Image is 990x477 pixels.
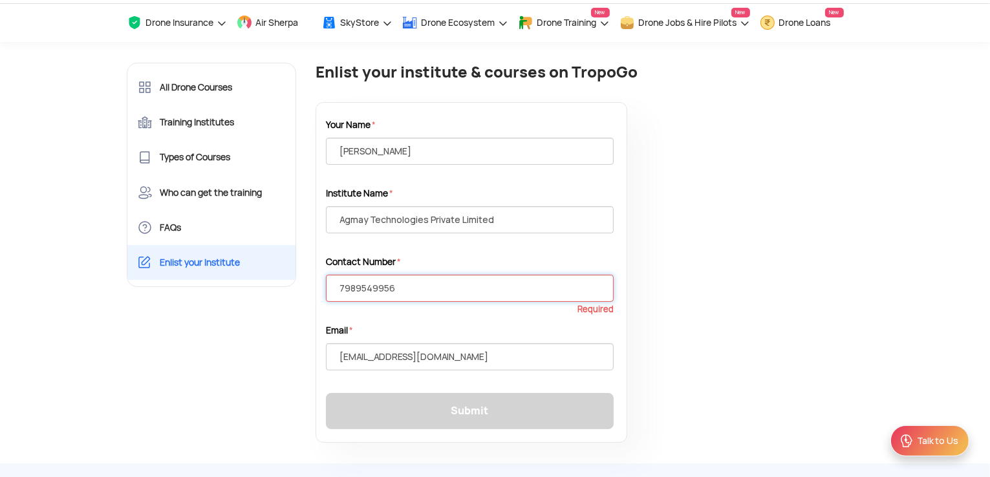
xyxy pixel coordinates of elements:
[731,8,750,17] span: New
[639,17,737,28] span: Drone Jobs & Hire Pilots
[825,8,844,17] span: New
[779,17,831,28] span: Drone Loans
[326,275,614,302] input: Enter Your Mobile Number
[127,140,296,175] a: Types of Courses
[917,434,958,447] div: Talk to Us
[326,324,614,337] p: Email
[127,105,296,140] a: Training Institutes
[237,4,312,42] a: Air Sherpa
[326,138,614,165] input: Name
[591,8,610,17] span: New
[127,245,296,280] a: Enlist your Institute
[326,119,614,131] p: Your Name
[127,4,227,42] a: Drone Insurance
[326,305,614,314] p: Required
[146,17,214,28] span: Drone Insurance
[256,17,299,28] span: Air Sherpa
[341,17,380,28] span: SkyStore
[619,4,750,42] a: Drone Jobs & Hire PilotsNew
[899,433,914,449] img: ic_Support.svg
[537,17,597,28] span: Drone Training
[316,63,864,81] h1: Enlist your institute & courses on TropoGo
[326,343,614,370] input: Enter Your Email
[518,4,610,42] a: Drone TrainingNew
[326,256,614,268] p: Contact Number
[127,175,296,210] a: Who can get the training
[127,210,296,245] a: FAQs
[402,4,508,42] a: Drone Ecosystem
[422,17,495,28] span: Drone Ecosystem
[127,70,296,105] a: All Drone Courses
[321,4,393,42] a: SkyStore
[760,4,844,42] a: Drone LoansNew
[326,206,614,233] input: Institute Name
[326,187,614,200] p: Institute Name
